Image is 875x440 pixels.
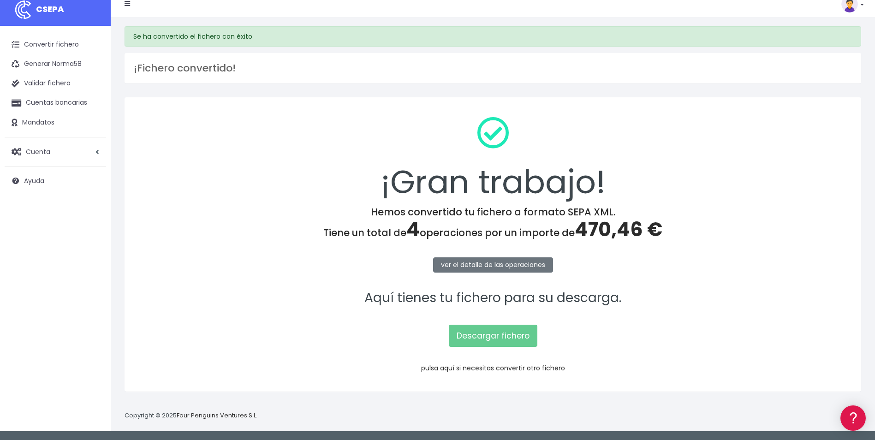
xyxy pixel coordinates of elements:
p: Copyright © 2025 . [125,411,259,421]
button: Contáctanos [9,247,175,263]
a: Descargar fichero [449,325,537,347]
h3: ¡Fichero convertido! [134,62,852,74]
h4: Hemos convertido tu fichero a formato SEPA XML. Tiene un total de operaciones por un importe de [137,206,849,241]
a: API [9,236,175,250]
a: Formatos [9,117,175,131]
a: Four Penguins Ventures S.L. [177,411,257,420]
a: Cuenta [5,142,106,161]
a: ver el detalle de las operaciones [433,257,553,273]
a: POWERED BY ENCHANT [127,266,178,274]
div: ¡Gran trabajo! [137,109,849,206]
div: Se ha convertido el fichero con éxito [125,26,861,47]
div: Facturación [9,183,175,192]
a: Ayuda [5,171,106,190]
span: Cuenta [26,147,50,156]
a: Problemas habituales [9,131,175,145]
a: Videotutoriales [9,145,175,160]
a: Información general [9,78,175,93]
a: Validar fichero [5,74,106,93]
span: Ayuda [24,176,44,185]
div: Convertir ficheros [9,102,175,111]
div: Programadores [9,221,175,230]
div: Información general [9,64,175,73]
span: 470,46 € [575,216,662,243]
a: Cuentas bancarias [5,93,106,113]
span: CSEPA [36,3,64,15]
a: Convertir fichero [5,35,106,54]
a: Mandatos [5,113,106,132]
a: General [9,198,175,212]
a: Generar Norma58 [5,54,106,74]
a: pulsa aquí si necesitas convertir otro fichero [421,363,565,373]
span: 4 [406,216,420,243]
a: Perfiles de empresas [9,160,175,174]
p: Aquí tienes tu fichero para su descarga. [137,288,849,309]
